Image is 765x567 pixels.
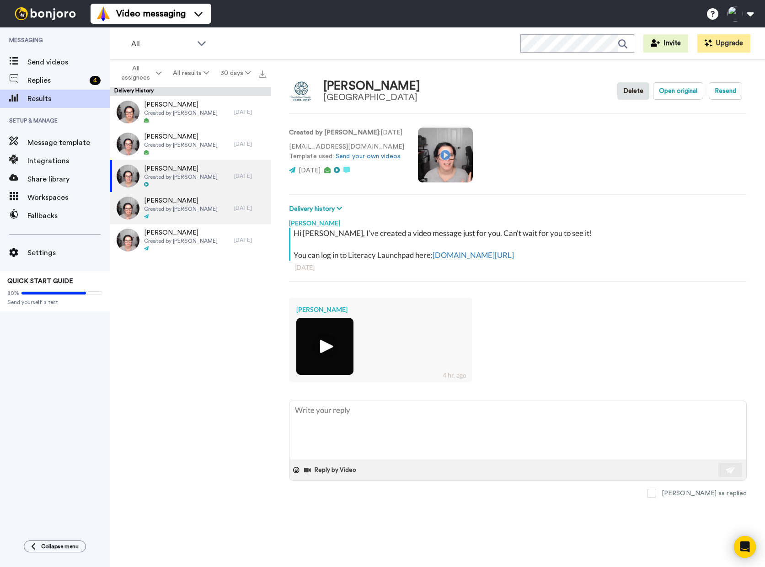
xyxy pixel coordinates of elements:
[653,82,703,100] button: Open original
[27,57,110,68] span: Send videos
[259,70,266,78] img: export.svg
[110,160,271,192] a: [PERSON_NAME]Created by [PERSON_NAME][DATE]
[27,75,86,86] span: Replies
[110,224,271,256] a: [PERSON_NAME]Created by [PERSON_NAME][DATE]
[144,173,218,181] span: Created by [PERSON_NAME]
[27,137,110,148] span: Message template
[90,76,101,85] div: 4
[734,536,756,558] div: Open Intercom Messenger
[323,92,420,102] div: [GEOGRAPHIC_DATA]
[303,463,359,477] button: Reply by Video
[11,7,80,20] img: bj-logo-header-white.svg
[144,141,218,149] span: Created by [PERSON_NAME]
[294,228,744,261] div: Hi [PERSON_NAME], I’ve created a video message just for you. Can’t wait for you to see it! You ca...
[289,79,314,104] img: Image of Leigh
[117,229,139,251] img: 5e53165e-e7fb-4126-8db3-772f39107deb-thumb.jpg
[7,278,73,284] span: QUICK START GUIDE
[117,64,154,82] span: All assignees
[433,250,514,260] a: [DOMAIN_NAME][URL]
[289,142,404,161] p: [EMAIL_ADDRESS][DOMAIN_NAME] Template used:
[110,96,271,128] a: [PERSON_NAME]Created by [PERSON_NAME][DATE]
[296,318,353,375] img: c2bd52ad-2c04-4a7e-a87c-552c124b6a0c-thumb.jpg
[167,65,215,81] button: All results
[27,210,110,221] span: Fallbacks
[662,489,747,498] div: [PERSON_NAME] as replied
[144,228,218,237] span: [PERSON_NAME]
[289,214,747,228] div: [PERSON_NAME]
[256,66,269,80] button: Export all results that match these filters now.
[289,129,379,136] strong: Created by [PERSON_NAME]
[144,164,218,173] span: [PERSON_NAME]
[110,87,271,96] div: Delivery History
[117,165,139,187] img: e2005f8c-3abb-4081-9d97-6e528a48ac50-thumb.jpg
[709,82,742,100] button: Resend
[234,172,266,180] div: [DATE]
[617,82,649,100] button: Delete
[144,237,218,245] span: Created by [PERSON_NAME]
[117,133,139,155] img: 8ac4455d-e256-4ae1-b176-284c54240d19-thumb.jpg
[294,263,741,272] div: [DATE]
[234,108,266,116] div: [DATE]
[643,34,688,53] button: Invite
[24,540,86,552] button: Collapse menu
[27,155,110,166] span: Integrations
[27,174,110,185] span: Share library
[41,543,79,550] span: Collapse menu
[27,192,110,203] span: Workspaces
[312,334,337,359] img: ic_play_thick.png
[299,167,321,174] span: [DATE]
[726,466,736,474] img: send-white.svg
[323,80,420,93] div: [PERSON_NAME]
[110,192,271,224] a: [PERSON_NAME]Created by [PERSON_NAME][DATE]
[234,204,266,212] div: [DATE]
[131,38,193,49] span: All
[7,289,19,297] span: 80%
[289,204,345,214] button: Delivery history
[144,100,218,109] span: [PERSON_NAME]
[214,65,256,81] button: 30 days
[116,7,186,20] span: Video messaging
[7,299,102,306] span: Send yourself a test
[27,247,110,258] span: Settings
[296,305,465,314] div: [PERSON_NAME]
[117,197,139,219] img: 72d9516f-9bba-4136-af99-6319d82967cd-thumb.jpg
[234,140,266,148] div: [DATE]
[110,128,271,160] a: [PERSON_NAME]Created by [PERSON_NAME][DATE]
[27,93,110,104] span: Results
[96,6,111,21] img: vm-color.svg
[117,101,139,123] img: 8f814e6c-e2c5-478a-aab2-72ad2358b8f8-thumb.jpg
[697,34,750,53] button: Upgrade
[234,236,266,244] div: [DATE]
[443,371,466,380] div: 4 hr. ago
[112,60,167,86] button: All assignees
[144,196,218,205] span: [PERSON_NAME]
[144,132,218,141] span: [PERSON_NAME]
[144,109,218,117] span: Created by [PERSON_NAME]
[144,205,218,213] span: Created by [PERSON_NAME]
[336,153,401,160] a: Send your own videos
[289,128,404,138] p: : [DATE]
